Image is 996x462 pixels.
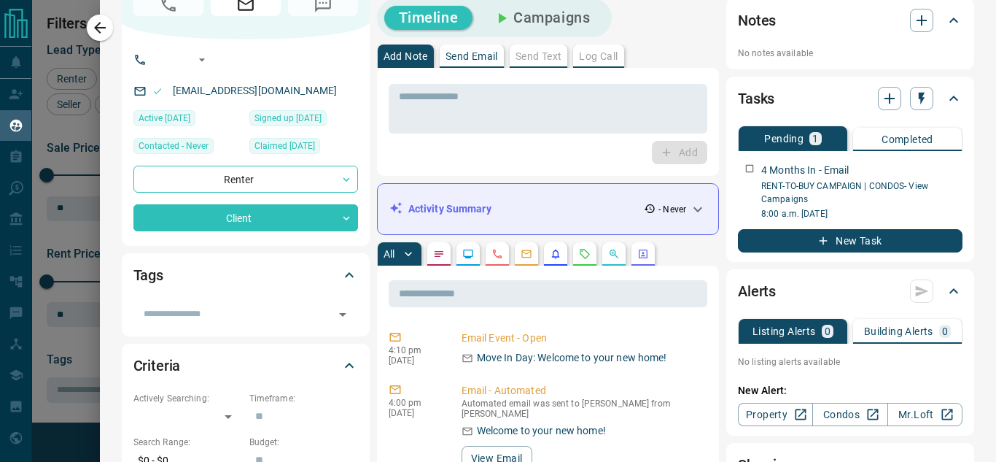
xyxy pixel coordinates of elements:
p: No notes available [738,47,962,60]
p: 4 Months In - Email [761,163,849,178]
a: RENT-TO-BUY CAMPAIGN | CONDOS- View Campaigns [761,181,928,204]
button: New Task [738,229,962,253]
p: - Never [658,203,686,216]
div: Client [133,204,358,231]
p: Welcome to your new home! [477,423,606,439]
span: Active [DATE] [139,111,190,126]
span: Contacted - Never [139,139,209,153]
svg: Requests [579,248,591,260]
a: Mr.Loft [887,403,962,426]
p: Activity Summary [408,201,491,217]
div: Thu Aug 14 2025 [249,138,358,158]
p: All [384,249,395,259]
button: Campaigns [478,6,604,30]
div: Renter [133,166,358,193]
p: Email Event - Open [462,331,701,346]
p: 0 [825,326,830,336]
svg: Opportunities [608,248,620,260]
div: Thu Aug 14 2025 [133,110,242,131]
h2: Alerts [738,280,776,303]
div: Tags [133,258,358,293]
h2: Tags [133,263,163,287]
span: Signed up [DATE] [254,111,322,126]
h2: Tasks [738,87,774,110]
button: Open [193,51,211,69]
p: 4:10 pm [389,345,440,355]
div: Tasks [738,81,962,116]
p: [DATE] [389,408,440,418]
div: Thu Aug 14 2025 [249,110,358,131]
h2: Criteria [133,354,181,377]
span: Claimed [DATE] [254,139,315,153]
p: No listing alerts available [738,355,962,369]
div: Notes [738,3,962,38]
a: [EMAIL_ADDRESS][DOMAIN_NAME] [173,85,338,96]
p: Building Alerts [864,326,933,336]
p: Actively Searching: [133,392,242,405]
p: Email - Automated [462,383,701,399]
p: Completed [882,134,933,145]
p: Timeframe: [249,392,358,405]
p: Listing Alerts [752,326,816,336]
p: Search Range: [133,436,242,449]
svg: Lead Browsing Activity [462,248,474,260]
h2: Notes [738,9,776,32]
a: Condos [812,403,887,426]
div: Activity Summary- Never [389,196,707,223]
p: 4:00 pm [389,398,440,408]
p: 1 [812,134,818,144]
svg: Email Valid [152,86,163,96]
svg: Emails [521,248,532,260]
svg: Calls [491,248,503,260]
div: Alerts [738,274,962,309]
div: Criteria [133,348,358,383]
svg: Listing Alerts [550,248,561,260]
p: Add Note [384,51,428,61]
a: Property [738,403,813,426]
p: Pending [764,134,804,144]
button: Timeline [384,6,473,30]
svg: Notes [433,248,445,260]
p: New Alert: [738,383,962,399]
p: Send Email [446,51,498,61]
p: [DATE] [389,355,440,366]
p: Budget: [249,436,358,449]
p: 0 [942,326,948,336]
svg: Agent Actions [637,248,649,260]
button: Open [332,304,353,325]
p: 8:00 a.m. [DATE] [761,207,962,220]
p: Move In Day: Welcome to your new home! [477,350,667,366]
p: Automated email was sent to [PERSON_NAME] from [PERSON_NAME] [462,399,701,419]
